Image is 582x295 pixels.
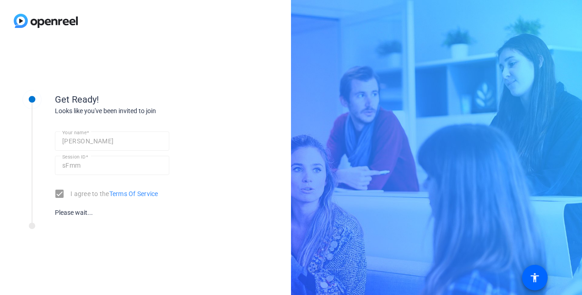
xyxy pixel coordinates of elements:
[62,130,86,135] mat-label: Your name
[55,106,238,116] div: Looks like you've been invited to join
[529,272,540,283] mat-icon: accessibility
[55,93,238,106] div: Get Ready!
[55,208,169,218] div: Please wait...
[62,154,86,159] mat-label: Session ID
